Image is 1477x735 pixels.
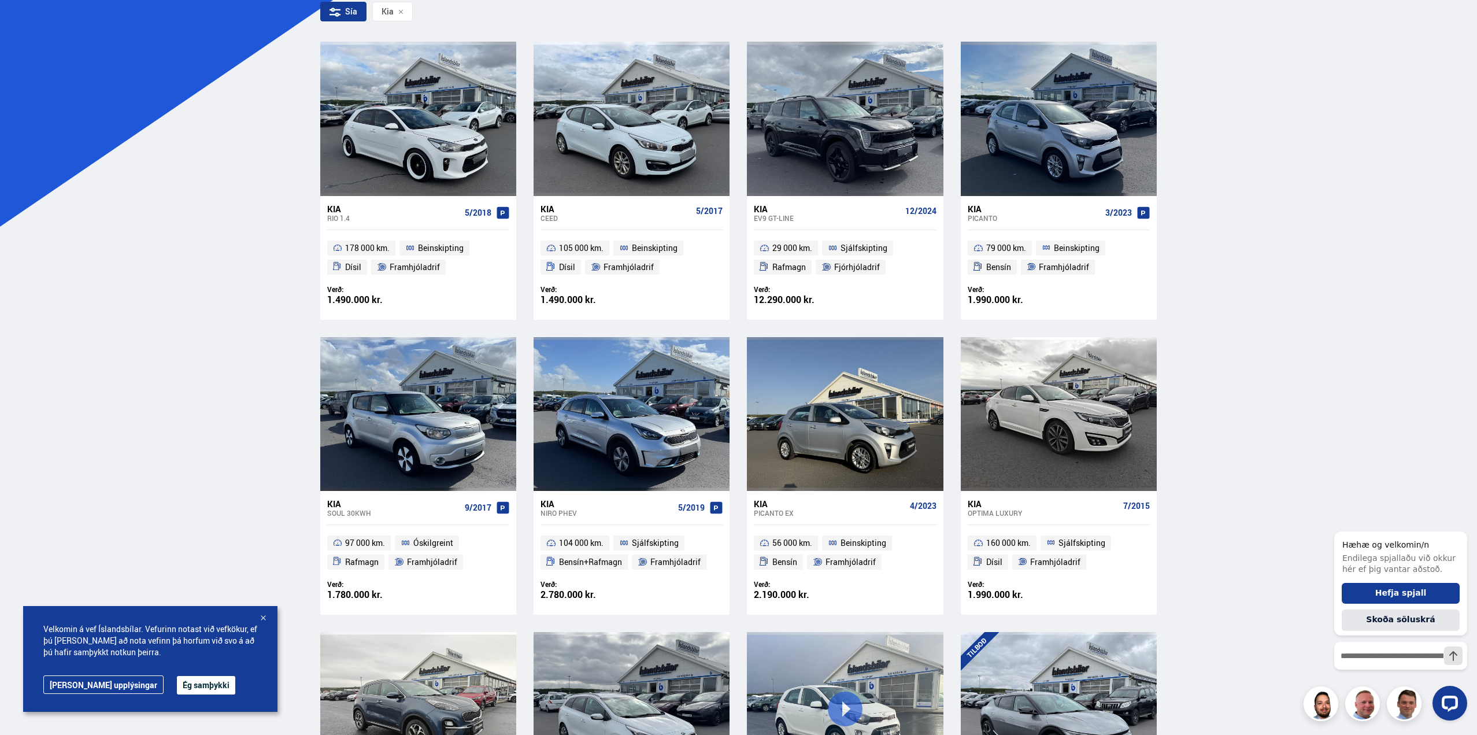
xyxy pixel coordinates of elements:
[418,241,464,255] span: Beinskipting
[465,503,491,512] span: 9/2017
[905,206,936,216] span: 12/2024
[327,590,419,600] div: 1.780.000 kr.
[1039,260,1089,274] span: Framhjóladrif
[559,555,622,569] span: Bensín+Rafmagn
[43,623,257,658] span: Velkomin á vef Íslandsbílar. Vefurinn notast við vefkökur, ef þú [PERSON_NAME] að nota vefinn þá ...
[968,204,1101,214] div: Kia
[465,208,491,217] span: 5/2018
[968,285,1059,294] div: Verð:
[320,491,516,615] a: Kia Soul 30KWH 9/2017 97 000 km. Óskilgreint Rafmagn Framhjóladrif Verð: 1.780.000 kr.
[345,260,361,274] span: Dísil
[345,536,385,550] span: 97 000 km.
[754,214,900,222] div: EV9 GT-LINE
[1325,510,1472,730] iframe: LiveChat chat widget
[1105,208,1132,217] span: 3/2023
[747,491,943,615] a: Kia Picanto EX 4/2023 56 000 km. Beinskipting Bensín Framhjóladrif Verð: 2.190.000 kr.
[327,204,460,214] div: Kia
[407,555,457,569] span: Framhjóladrif
[826,555,876,569] span: Framhjóladrif
[541,590,632,600] div: 2.780.000 kr.
[968,214,1101,222] div: Picanto
[390,260,440,274] span: Framhjóladrif
[320,2,367,21] div: Sía
[559,260,575,274] span: Dísil
[604,260,654,274] span: Framhjóladrif
[1054,241,1100,255] span: Beinskipting
[541,285,632,294] div: Verð:
[541,509,673,517] div: Niro PHEV
[320,196,516,320] a: Kia Rio 1.4 5/2018 178 000 km. Beinskipting Dísil Framhjóladrif Verð: 1.490.000 kr.
[534,196,730,320] a: Kia Ceed 5/2017 105 000 km. Beinskipting Dísil Framhjóladrif Verð: 1.490.000 kr.
[382,7,394,16] span: Kia
[986,555,1002,569] span: Dísil
[327,214,460,222] div: Rio 1.4
[754,590,845,600] div: 2.190.000 kr.
[541,204,691,214] div: Kia
[754,204,900,214] div: Kia
[345,241,390,255] span: 178 000 km.
[961,196,1157,320] a: Kia Picanto 3/2023 79 000 km. Beinskipting Bensín Framhjóladrif Verð: 1.990.000 kr.
[541,580,632,589] div: Verð:
[772,536,812,550] span: 56 000 km.
[559,241,604,255] span: 105 000 km.
[696,206,723,216] span: 5/2017
[1123,501,1150,511] span: 7/2015
[841,241,887,255] span: Sjálfskipting
[968,590,1059,600] div: 1.990.000 kr.
[559,536,604,550] span: 104 000 km.
[534,491,730,615] a: Kia Niro PHEV 5/2019 104 000 km. Sjálfskipting Bensín+Rafmagn Framhjóladrif Verð: 2.780.000 kr.
[678,503,705,512] span: 5/2019
[968,509,1119,517] div: Optima LUXURY
[327,580,419,589] div: Verð:
[754,509,905,517] div: Picanto EX
[327,285,419,294] div: Verð:
[650,555,701,569] span: Framhjóladrif
[754,285,845,294] div: Verð:
[747,196,943,320] a: Kia EV9 GT-LINE 12/2024 29 000 km. Sjálfskipting Rafmagn Fjórhjóladrif Verð: 12.290.000 kr.
[541,295,632,305] div: 1.490.000 kr.
[986,536,1031,550] span: 160 000 km.
[1030,555,1080,569] span: Framhjóladrif
[632,536,679,550] span: Sjálfskipting
[834,260,880,274] span: Fjórhjóladrif
[968,295,1059,305] div: 1.990.000 kr.
[541,498,673,509] div: Kia
[754,498,905,509] div: Kia
[910,501,936,511] span: 4/2023
[754,580,845,589] div: Verð:
[772,241,812,255] span: 29 000 km.
[413,536,453,550] span: Óskilgreint
[632,241,678,255] span: Beinskipting
[968,580,1059,589] div: Verð:
[772,555,797,569] span: Bensín
[1305,688,1340,723] img: nhp88E3Fdnt1Opn2.png
[541,214,691,222] div: Ceed
[968,498,1119,509] div: Kia
[1058,536,1105,550] span: Sjálfskipting
[345,555,379,569] span: Rafmagn
[754,295,845,305] div: 12.290.000 kr.
[841,536,886,550] span: Beinskipting
[772,260,806,274] span: Rafmagn
[43,675,164,694] a: [PERSON_NAME] upplýsingar
[177,676,235,695] button: Ég samþykki
[986,241,1026,255] span: 79 000 km.
[327,498,460,509] div: Kia
[986,260,1011,274] span: Bensín
[327,295,419,305] div: 1.490.000 kr.
[961,491,1157,615] a: Kia Optima LUXURY 7/2015 160 000 km. Sjálfskipting Dísil Framhjóladrif Verð: 1.990.000 kr.
[327,509,460,517] div: Soul 30KWH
